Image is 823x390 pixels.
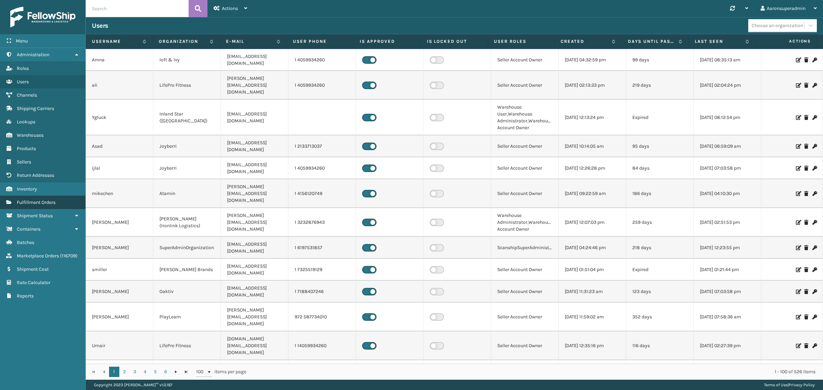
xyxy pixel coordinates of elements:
[491,71,559,100] td: Seller Account Owner
[221,331,288,360] td: [DOMAIN_NAME][EMAIL_ADDRESS][DOMAIN_NAME]
[140,367,150,377] a: 4
[796,144,800,149] i: Edit
[559,208,626,237] td: [DATE] 12:07:03 pm
[626,179,694,208] td: 186 days
[796,343,800,348] i: Edit
[804,115,808,120] i: Delete
[17,119,35,125] span: Lookups
[153,208,221,237] td: [PERSON_NAME] (Ironlink Logistics)
[559,135,626,157] td: [DATE] 10:14:05 am
[812,83,816,88] i: Change Password
[796,191,800,196] i: Edit
[288,49,356,71] td: 1 4059934260
[764,382,788,387] a: Terms of Use
[153,179,221,208] td: Atamin
[812,315,816,319] i: Change Password
[150,367,160,377] a: 5
[812,58,816,62] i: Change Password
[694,303,761,331] td: [DATE] 07:58:36 am
[491,49,559,71] td: Seller Account Owner
[86,237,153,259] td: [PERSON_NAME]
[17,146,36,151] span: Products
[17,79,29,85] span: Users
[628,38,675,45] label: Days until password expires
[86,179,153,208] td: mikechen
[559,100,626,135] td: [DATE] 12:13:24 pm
[796,166,800,171] i: Edit
[796,58,800,62] i: Edit
[17,253,59,259] span: Marketplace Orders
[804,166,808,171] i: Delete
[288,360,356,382] td: 1 4059934260
[109,367,119,377] a: 1
[626,331,694,360] td: 116 days
[17,199,56,205] span: Fulfillment Orders
[812,115,816,120] i: Change Password
[694,259,761,281] td: [DATE] 01:21:44 pm
[796,267,800,272] i: Edit
[559,49,626,71] td: [DATE] 04:32:59 pm
[694,49,761,71] td: [DATE] 08:35:13 am
[221,208,288,237] td: [PERSON_NAME][EMAIL_ADDRESS][DOMAIN_NAME]
[288,135,356,157] td: 1 2133713037
[626,208,694,237] td: 259 days
[256,368,815,375] div: 1 - 100 of 526 items
[196,368,206,375] span: 100
[130,367,140,377] a: 3
[181,367,191,377] a: Go to the last page
[10,7,75,27] img: logo
[173,369,179,375] span: Go to the next page
[17,52,49,58] span: Administration
[226,38,273,45] label: E-mail
[491,179,559,208] td: Seller Account Owner
[221,135,288,157] td: [EMAIL_ADDRESS][DOMAIN_NAME]
[288,331,356,360] td: 1 14059934260
[288,259,356,281] td: 1 7325519129
[694,360,761,382] td: [DATE] 07:03:58 pm
[694,135,761,157] td: [DATE] 06:59:09 am
[86,331,153,360] td: Umair
[789,382,815,387] a: Privacy Policy
[752,22,803,29] div: Choose an organization
[796,315,800,319] i: Edit
[626,157,694,179] td: 84 days
[17,186,37,192] span: Inventory
[812,343,816,348] i: Change Password
[427,38,481,45] label: Is Locked Out
[804,315,808,319] i: Delete
[812,191,816,196] i: Change Password
[491,157,559,179] td: Seller Account Owner
[288,237,356,259] td: 1 6197531857
[804,245,808,250] i: Delete
[694,331,761,360] td: [DATE] 02:27:39 pm
[626,281,694,303] td: 123 days
[804,58,808,62] i: Delete
[153,100,221,135] td: Inland Star ([GEOGRAPHIC_DATA])
[626,303,694,331] td: 352 days
[196,367,246,377] span: items per page
[17,280,50,285] span: Rate Calculator
[559,331,626,360] td: [DATE] 12:35:16 pm
[626,360,694,382] td: 84 days
[694,281,761,303] td: [DATE] 07:03:58 pm
[221,281,288,303] td: [EMAIL_ADDRESS][DOMAIN_NAME]
[293,38,347,45] label: User phone
[812,166,816,171] i: Change Password
[804,144,808,149] i: Delete
[17,159,31,165] span: Sellers
[153,49,221,71] td: loft & Ivy
[221,157,288,179] td: [EMAIL_ADDRESS][DOMAIN_NAME]
[288,303,356,331] td: 972 587734010
[60,253,77,259] span: ( 116709 )
[159,38,206,45] label: Organization
[804,289,808,294] i: Delete
[288,157,356,179] td: 1 4059934260
[221,71,288,100] td: [PERSON_NAME][EMAIL_ADDRESS][DOMAIN_NAME]
[288,281,356,303] td: 1 7188407246
[812,144,816,149] i: Change Password
[559,360,626,382] td: [DATE] 12:25:40 pm
[153,281,221,303] td: Oaktiv
[221,303,288,331] td: [PERSON_NAME][EMAIL_ADDRESS][DOMAIN_NAME]
[221,100,288,135] td: [EMAIL_ADDRESS][DOMAIN_NAME]
[626,135,694,157] td: 95 days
